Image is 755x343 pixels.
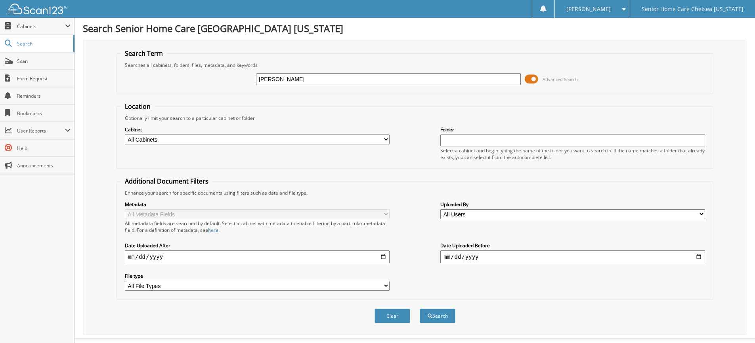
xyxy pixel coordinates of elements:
div: All metadata fields are searched by default. Select a cabinet with metadata to enable filtering b... [125,220,390,233]
span: Scan [17,58,71,64]
label: Date Uploaded After [125,242,390,249]
legend: Search Term [121,49,167,58]
span: Senior Home Care Chelsea [US_STATE] [642,7,744,11]
h1: Search Senior Home Care [GEOGRAPHIC_DATA] [US_STATE] [83,22,747,35]
label: Metadata [125,201,390,208]
span: Help [17,145,71,152]
div: Optionally limit your search to a particular cabinet or folder [121,115,709,121]
label: Uploaded By [440,201,705,208]
div: Enhance your search for specific documents using filters such as date and file type. [121,190,709,196]
span: Advanced Search [543,76,578,82]
div: Searches all cabinets, folders, files, metadata, and keywords [121,62,709,68]
span: Announcements [17,162,71,169]
label: Folder [440,126,705,133]
legend: Additional Document Filters [121,177,212,186]
span: Reminders [17,93,71,99]
span: Form Request [17,75,71,82]
button: Clear [375,309,410,323]
label: Cabinet [125,126,390,133]
span: Cabinets [17,23,65,30]
span: User Reports [17,127,65,134]
legend: Location [121,102,155,111]
div: Select a cabinet and begin typing the name of the folder you want to search in. If the name match... [440,147,705,161]
label: Date Uploaded Before [440,242,705,249]
span: [PERSON_NAME] [566,7,611,11]
span: Bookmarks [17,110,71,117]
input: start [125,250,390,263]
img: scan123-logo-white.svg [8,4,67,14]
span: Search [17,40,69,47]
a: here [208,227,218,233]
input: end [440,250,705,263]
label: File type [125,273,390,279]
button: Search [420,309,455,323]
iframe: Chat Widget [715,305,755,343]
